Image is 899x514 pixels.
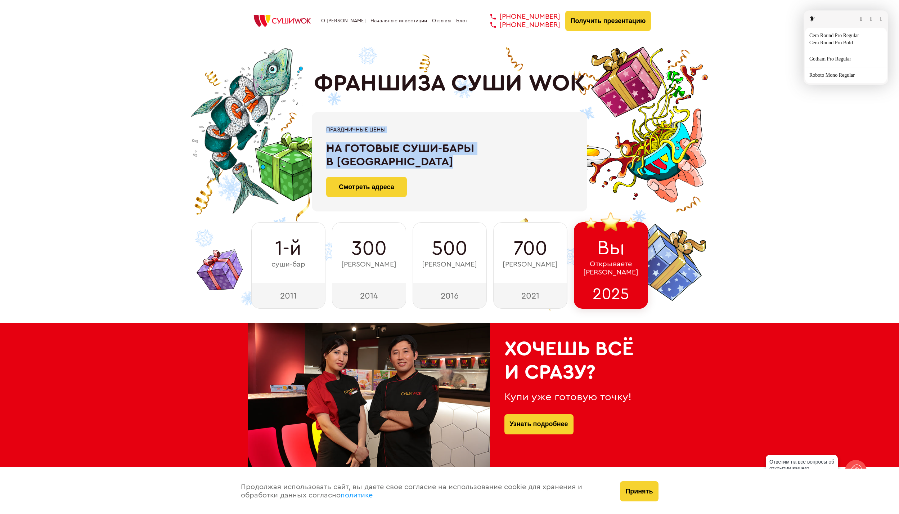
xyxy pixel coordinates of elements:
span: 500 [432,237,467,260]
fontsninja-text: На готовые суши-бары [326,143,474,154]
div: 2016 [413,283,487,309]
fontsninja-text: Получить презентацию [571,17,646,25]
a: политике [341,492,373,499]
div: Ответим на все вопросы об открытии вашего [PERSON_NAME]! [766,455,838,482]
div: Купи уже готовую точку! [504,391,637,403]
a: Отзывы [432,18,451,24]
span: [PERSON_NAME] [422,260,477,269]
h2: Хочешь всё и сразу? [504,338,637,384]
div: 2014 [332,283,406,309]
button: Принять [620,481,658,501]
a: Начальные инвестиции [370,18,427,24]
fontsninja-text: 2025 [593,286,629,302]
fontsninja-text: в [GEOGRAPHIC_DATA] [326,156,453,167]
div: 2021 [493,283,567,309]
a: О [PERSON_NAME] [321,18,366,24]
span: Открываете [PERSON_NAME] [583,260,638,277]
fontsninja-text: Узнать подробнее [510,420,568,428]
h1: ФРАНШИЗА СУШИ WOK [314,70,585,97]
button: Узнать подробнее [504,414,574,434]
a: Узнать подробнее [510,414,568,434]
div: 2011 [251,283,325,309]
a: Смотреть адреса [326,177,407,197]
button: Получить презентацию [565,11,651,31]
span: [PERSON_NAME] [503,260,558,269]
div: Праздничные цены [326,126,573,133]
a: [PHONE_NUMBER] [480,13,560,21]
span: [PERSON_NAME] [341,260,396,269]
fontsninja-text: Продолжая использовать сайт, вы даете свое согласие на использование cookie для хранения и обрабо... [241,483,582,499]
span: Вы [597,237,625,260]
span: 700 [513,237,547,260]
span: суши-бар [271,260,305,269]
a: [PHONE_NUMBER] [480,21,560,29]
span: 1-й [275,237,301,260]
span: 300 [351,237,387,260]
a: Блог [456,18,468,24]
